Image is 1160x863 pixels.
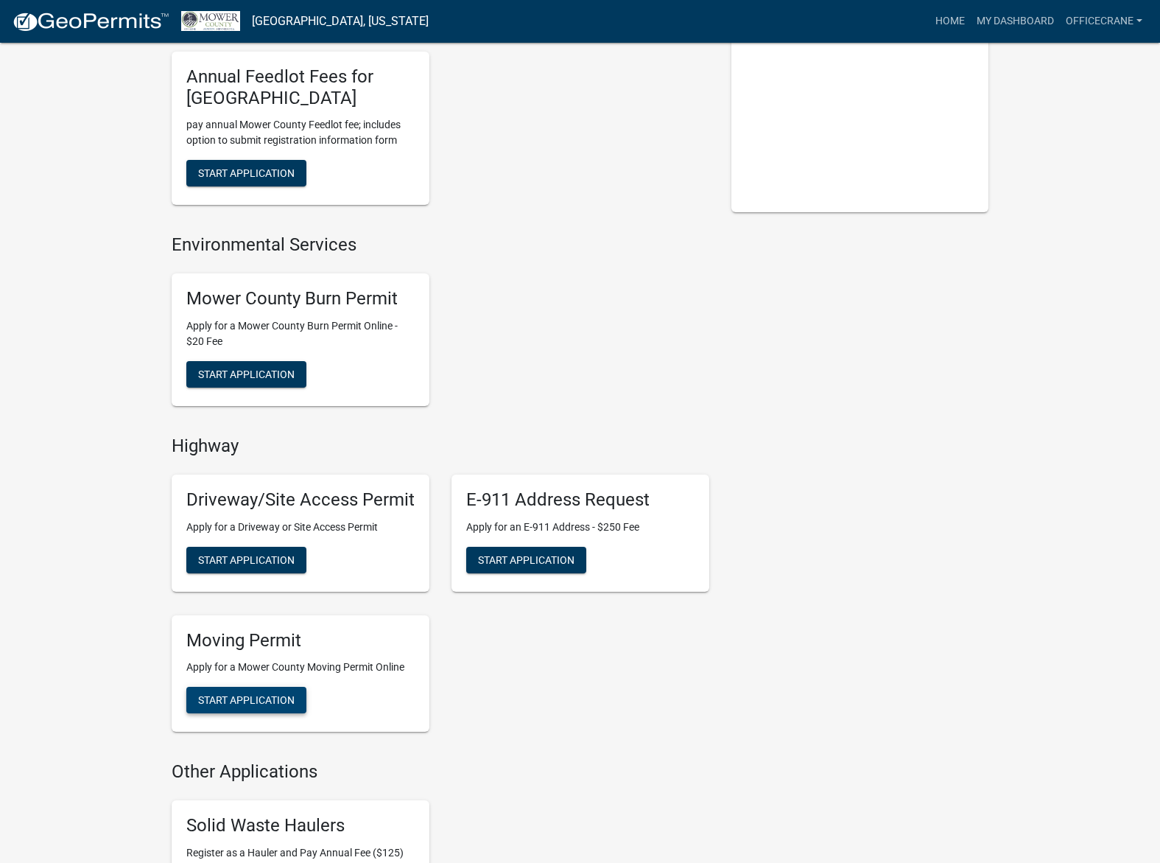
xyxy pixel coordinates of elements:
[186,845,415,861] p: Register as a Hauler and Pay Annual Fee ($125)
[252,9,429,34] a: [GEOGRAPHIC_DATA], [US_STATE]
[466,547,586,573] button: Start Application
[971,7,1060,35] a: My Dashboard
[186,361,306,388] button: Start Application
[172,436,709,457] h4: Highway
[186,160,306,186] button: Start Application
[929,7,971,35] a: Home
[186,489,415,511] h5: Driveway/Site Access Permit
[478,553,574,565] span: Start Application
[186,66,415,109] h5: Annual Feedlot Fees for [GEOGRAPHIC_DATA]
[198,694,295,706] span: Start Application
[198,553,295,565] span: Start Application
[172,761,709,783] h4: Other Applications
[186,660,415,675] p: Apply for a Mower County Moving Permit Online
[186,288,415,310] h5: Mower County Burn Permit
[186,547,306,573] button: Start Application
[186,815,415,836] h5: Solid Waste Haulers
[186,687,306,713] button: Start Application
[1060,7,1148,35] a: officecrane
[186,117,415,148] p: pay annual Mower County Feedlot fee; includes option to submit registration information form
[466,520,695,535] p: Apply for an E-911 Address - $250 Fee
[466,489,695,511] h5: E-911 Address Request
[172,234,709,256] h4: Environmental Services
[198,368,295,380] span: Start Application
[186,318,415,349] p: Apply for a Mower County Burn Permit Online - $20 Fee
[198,167,295,179] span: Start Application
[186,630,415,651] h5: Moving Permit
[181,11,240,31] img: Mower County, Minnesota
[186,520,415,535] p: Apply for a Driveway or Site Access Permit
